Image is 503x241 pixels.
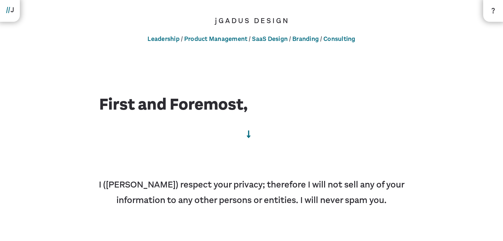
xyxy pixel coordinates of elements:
[183,35,249,43] a: Product Management
[291,35,320,43] a: Branding
[322,35,357,43] a: Consulting
[146,35,181,43] a: Leadership
[242,124,255,144] a: Continue reading
[248,93,404,115] span: I’m here to serve
[92,57,411,153] h1: First and Foremost,
[215,16,219,25] span: j
[372,93,404,115] em: You.
[7,34,496,45] nav: / / / /
[251,35,289,43] a: SaaS Design
[213,16,290,25] a: jGadus Design
[86,177,417,208] p: I ([PERSON_NAME]) respect your privacy; therefore I will not sell any of your information to any ...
